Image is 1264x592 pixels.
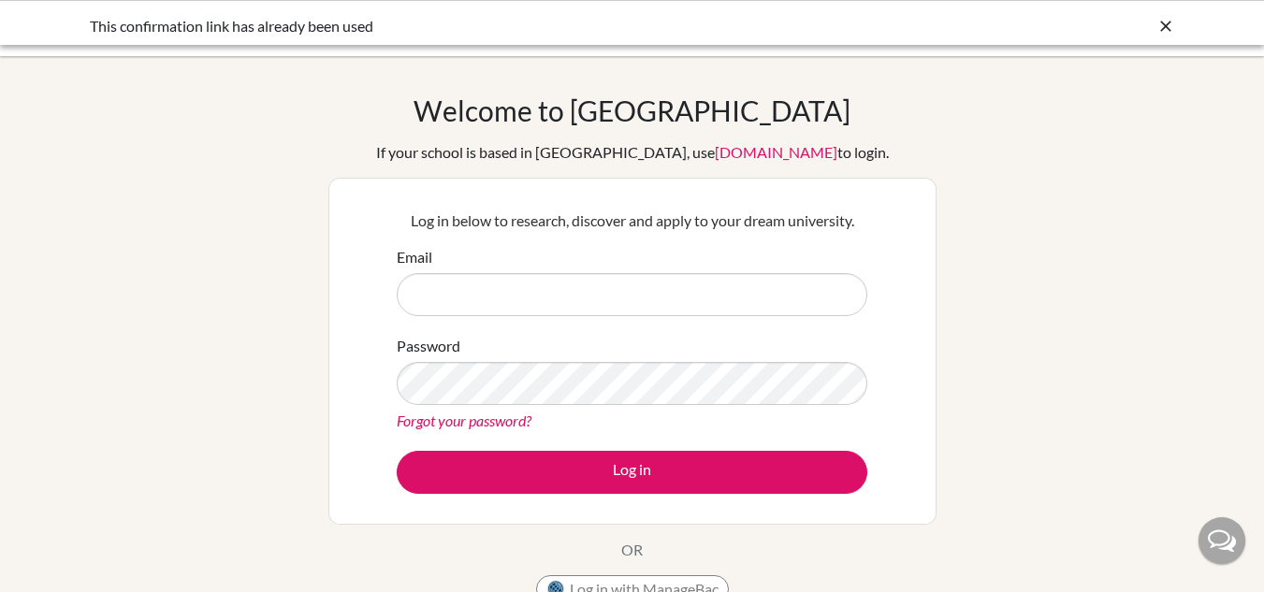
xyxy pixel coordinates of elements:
div: If your school is based in [GEOGRAPHIC_DATA], use to login. [376,141,889,164]
button: Log in [397,451,867,494]
a: Forgot your password? [397,412,531,429]
p: OR [621,539,643,561]
p: Log in below to research, discover and apply to your dream university. [397,209,867,232]
a: [DOMAIN_NAME] [715,143,837,161]
label: Email [397,246,432,268]
label: Password [397,335,460,357]
h1: Welcome to [GEOGRAPHIC_DATA] [414,94,850,127]
div: This confirmation link has already been used [90,15,894,37]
